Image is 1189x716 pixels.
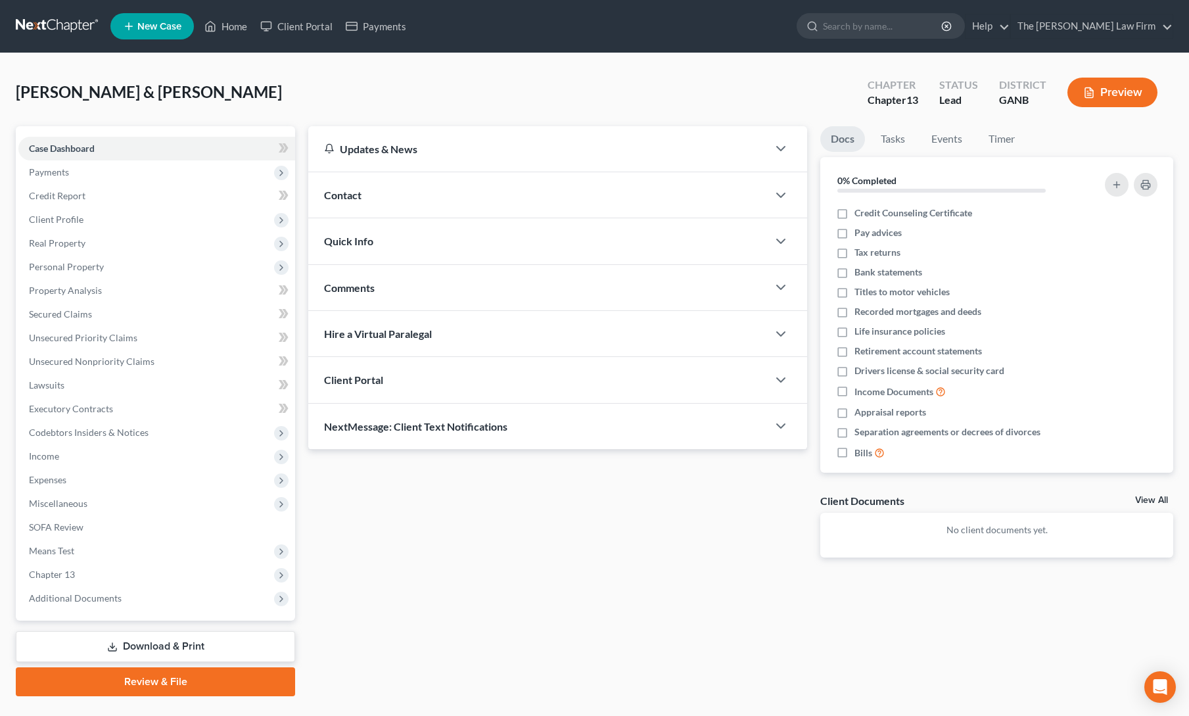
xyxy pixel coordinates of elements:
p: No client documents yet. [831,523,1163,537]
span: Real Property [29,237,85,249]
span: Life insurance policies [854,325,945,338]
div: District [999,78,1046,93]
span: Tax returns [854,246,900,259]
span: Executory Contracts [29,403,113,414]
span: Lawsuits [29,379,64,391]
span: New Case [137,22,181,32]
span: Pay advices [854,226,902,239]
button: Preview [1067,78,1157,107]
span: SOFA Review [29,521,83,533]
span: Titles to motor vehicles [854,285,950,298]
span: Hire a Virtual Paralegal [324,327,432,340]
span: Credit Report [29,190,85,201]
div: Lead [939,93,978,108]
input: Search by name... [823,14,943,38]
span: Drivers license & social security card [854,364,1004,377]
div: Status [939,78,978,93]
div: Chapter [868,93,918,108]
a: SOFA Review [18,515,295,539]
a: Docs [820,126,865,152]
span: Contact [324,189,361,201]
a: Review & File [16,667,295,696]
a: Unsecured Priority Claims [18,326,295,350]
div: Client Documents [820,494,904,508]
span: Quick Info [324,235,373,247]
a: Property Analysis [18,279,295,302]
a: View All [1135,496,1168,505]
a: Home [198,14,254,38]
a: Payments [339,14,413,38]
a: Timer [978,126,1025,152]
a: Tasks [870,126,916,152]
a: The [PERSON_NAME] Law Firm [1011,14,1173,38]
span: Secured Claims [29,308,92,320]
span: Additional Documents [29,592,122,604]
a: Unsecured Nonpriority Claims [18,350,295,373]
span: [PERSON_NAME] & [PERSON_NAME] [16,82,282,101]
div: Updates & News [324,142,752,156]
span: Appraisal reports [854,406,926,419]
a: Download & Print [16,631,295,662]
span: Codebtors Insiders & Notices [29,427,149,438]
span: Income Documents [854,385,933,398]
span: Case Dashboard [29,143,95,154]
a: Case Dashboard [18,137,295,160]
span: NextMessage: Client Text Notifications [324,420,507,433]
span: Bills [854,446,872,460]
span: Payments [29,166,69,178]
a: Client Portal [254,14,339,38]
span: Client Profile [29,214,83,225]
span: Comments [324,281,375,294]
span: Means Test [29,545,74,556]
span: Client Portal [324,373,383,386]
span: Unsecured Nonpriority Claims [29,356,154,367]
a: Events [921,126,973,152]
span: Credit Counseling Certificate [854,206,972,220]
span: Miscellaneous [29,498,87,509]
span: Expenses [29,474,66,485]
span: Property Analysis [29,285,102,296]
div: Open Intercom Messenger [1144,671,1176,703]
span: Recorded mortgages and deeds [854,305,981,318]
span: Chapter 13 [29,569,75,580]
a: Lawsuits [18,373,295,397]
a: Help [966,14,1010,38]
div: GANB [999,93,1046,108]
span: 13 [906,93,918,106]
div: Chapter [868,78,918,93]
a: Secured Claims [18,302,295,326]
span: Unsecured Priority Claims [29,332,137,343]
span: Personal Property [29,261,104,272]
span: Bank statements [854,266,922,279]
strong: 0% Completed [837,175,897,186]
span: Separation agreements or decrees of divorces [854,425,1040,439]
a: Credit Report [18,184,295,208]
span: Retirement account statements [854,345,982,358]
span: Income [29,450,59,462]
a: Executory Contracts [18,397,295,421]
